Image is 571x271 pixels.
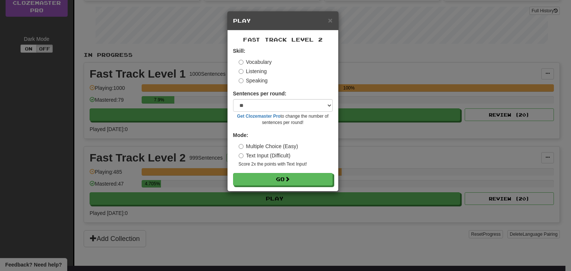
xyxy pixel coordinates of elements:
button: Close [328,16,332,24]
small: to change the number of sentences per round! [233,113,333,126]
label: Listening [239,68,267,75]
span: × [328,16,332,25]
input: Listening [239,69,243,74]
span: Fast Track Level 2 [243,36,323,43]
button: Go [233,173,333,186]
strong: Mode: [233,132,248,138]
input: Multiple Choice (Easy) [239,144,243,149]
label: Sentences per round: [233,90,287,97]
input: Speaking [239,78,243,83]
label: Multiple Choice (Easy) [239,143,298,150]
input: Text Input (Difficult) [239,153,243,158]
a: Get Clozemaster Pro [237,114,281,119]
strong: Skill: [233,48,245,54]
input: Vocabulary [239,60,243,65]
small: Score 2x the points with Text Input ! [239,161,333,167]
h5: Play [233,17,333,25]
label: Vocabulary [239,58,272,66]
label: Speaking [239,77,268,84]
label: Text Input (Difficult) [239,152,291,159]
